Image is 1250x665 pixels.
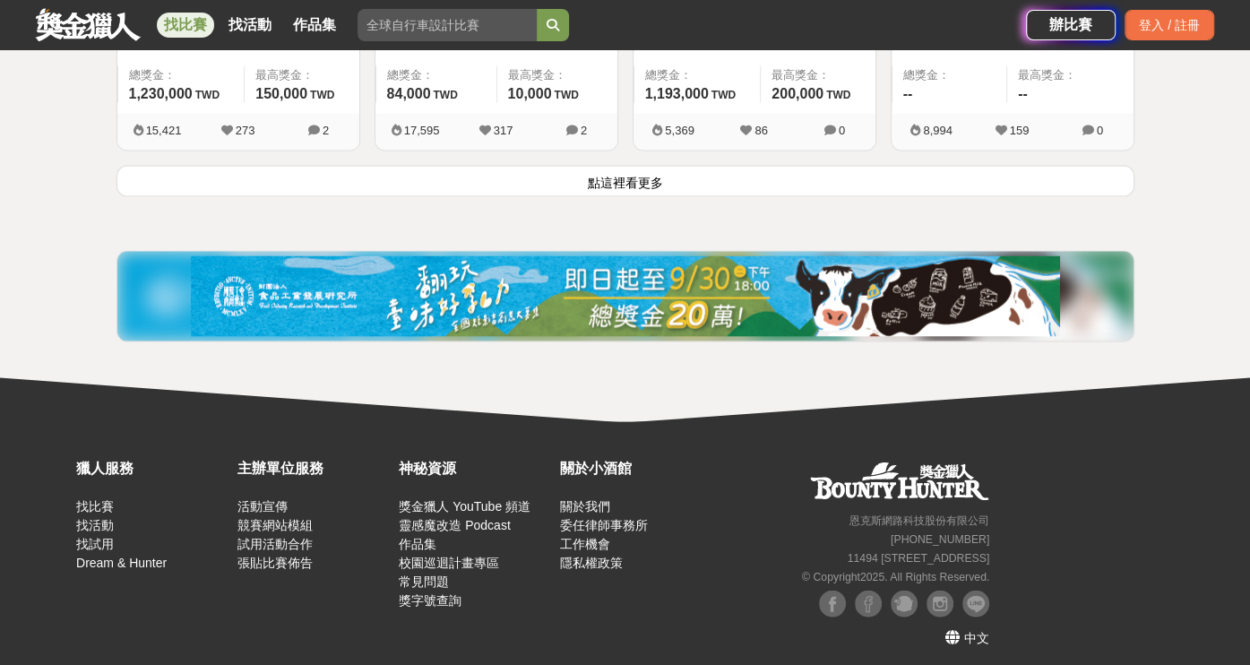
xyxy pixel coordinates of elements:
[237,518,313,532] a: 競賽網站模組
[146,124,182,137] span: 15,421
[554,89,578,101] span: TWD
[508,66,607,84] span: 最高獎金：
[195,89,220,101] span: TWD
[826,89,850,101] span: TWD
[1010,124,1030,137] span: 159
[1125,10,1214,40] div: 登入 / 註冊
[76,537,114,551] a: 找試用
[560,537,610,551] a: 工作機會
[665,124,694,137] span: 5,369
[157,13,214,38] a: 找比賽
[581,124,587,137] span: 2
[286,13,343,38] a: 作品集
[399,537,436,551] a: 作品集
[560,518,648,532] a: 委任律師事務所
[237,458,390,479] div: 主辦單位服務
[387,86,431,101] span: 84,000
[891,591,918,617] img: Plurk
[399,556,499,570] a: 校園巡迴計畫專區
[849,514,989,527] small: 恩克斯網路科技股份有限公司
[237,537,313,551] a: 試用活動合作
[76,556,167,570] a: Dream & Hunter
[560,458,712,479] div: 關於小酒館
[923,124,953,137] span: 8,994
[358,9,537,41] input: 全球自行車設計比賽
[255,66,348,84] span: 最高獎金：
[964,631,989,645] span: 中文
[76,499,114,514] a: 找比賽
[508,86,552,101] span: 10,000
[560,499,610,514] a: 關於我們
[399,518,510,532] a: 靈感魔改造 Podcast
[399,458,551,479] div: 神秘資源
[819,591,846,617] img: Facebook
[387,66,486,84] span: 總獎金：
[560,556,623,570] a: 隱私權政策
[433,89,457,101] span: TWD
[76,458,228,479] div: 獵人服務
[237,499,288,514] a: 活動宣傳
[404,124,440,137] span: 17,595
[848,552,990,565] small: 11494 [STREET_ADDRESS]
[237,556,313,570] a: 張貼比賽佈告
[399,574,449,589] a: 常見問題
[191,256,1060,337] img: 0721bdb2-86f1-4b3e-8aa4-d67e5439bccf.jpg
[711,89,736,101] span: TWD
[236,124,255,137] span: 273
[839,124,845,137] span: 0
[645,86,709,101] span: 1,193,000
[323,124,329,137] span: 2
[129,86,193,101] span: 1,230,000
[891,533,989,546] small: [PHONE_NUMBER]
[855,591,882,617] img: Facebook
[754,124,767,137] span: 86
[1018,66,1123,84] span: 最高獎金：
[399,593,461,608] a: 獎字號查詢
[116,166,1134,197] button: 點這裡看更多
[221,13,279,38] a: 找活動
[1026,10,1116,40] a: 辦比賽
[645,66,750,84] span: 總獎金：
[1097,124,1103,137] span: 0
[802,571,989,583] small: © Copyright 2025 . All Rights Reserved.
[399,499,530,514] a: 獎金獵人 YouTube 頻道
[772,86,823,101] span: 200,000
[927,591,953,617] img: Instagram
[129,66,234,84] span: 總獎金：
[903,66,996,84] span: 總獎金：
[76,518,114,532] a: 找活動
[1018,86,1028,101] span: --
[772,66,864,84] span: 最高獎金：
[903,86,913,101] span: --
[255,86,307,101] span: 150,000
[494,124,513,137] span: 317
[962,591,989,617] img: LINE
[310,89,334,101] span: TWD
